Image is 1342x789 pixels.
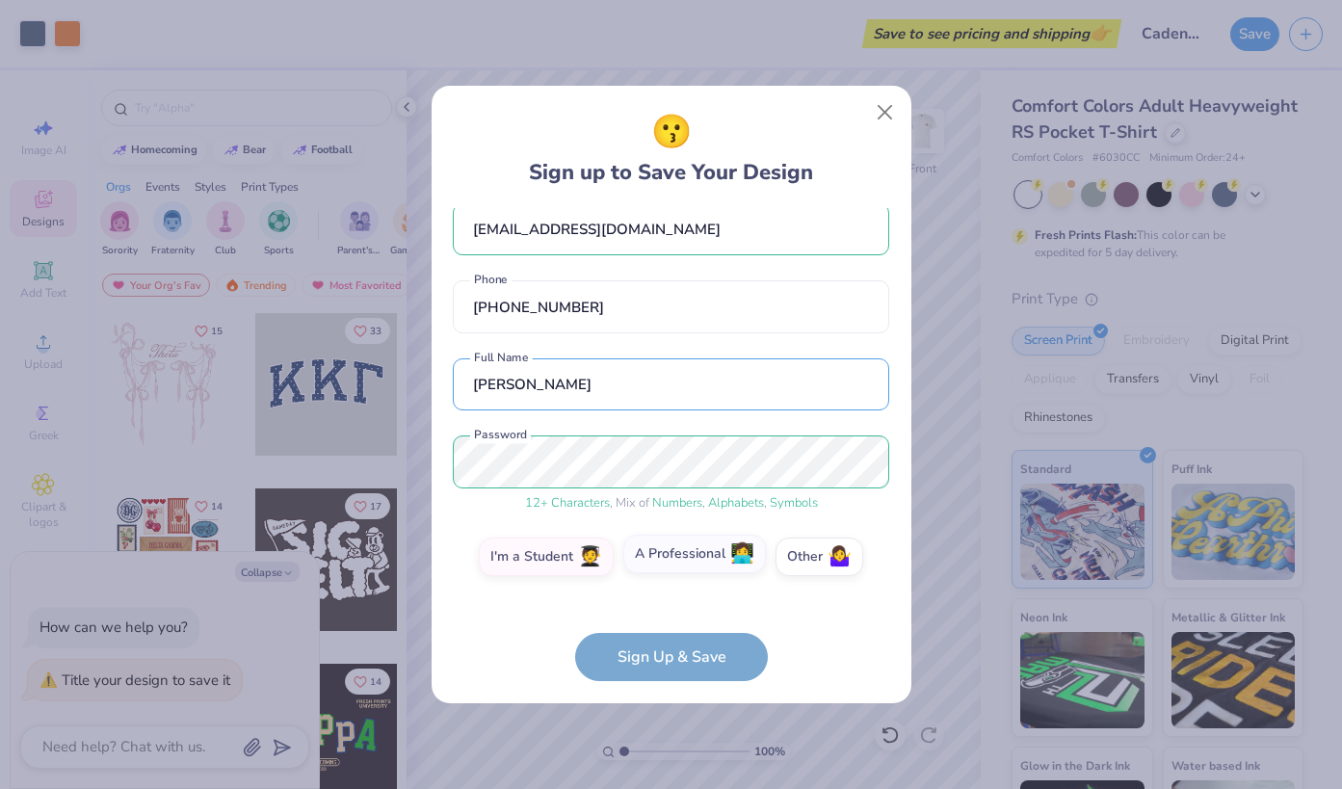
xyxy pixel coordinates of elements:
[866,94,903,131] button: Close
[652,494,702,512] span: Numbers
[770,494,818,512] span: Symbols
[525,494,610,512] span: 12 + Characters
[651,108,692,157] span: 😗
[828,546,852,568] span: 🤷‍♀️
[623,535,766,573] label: A Professional
[708,494,764,512] span: Alphabets
[578,546,602,568] span: 🧑‍🎓
[479,538,614,576] label: I'm a Student
[730,543,754,565] span: 👩‍💻
[453,494,889,513] div: , Mix of , ,
[529,108,813,189] div: Sign up to Save Your Design
[460,602,505,620] label: School
[776,538,863,576] label: Other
